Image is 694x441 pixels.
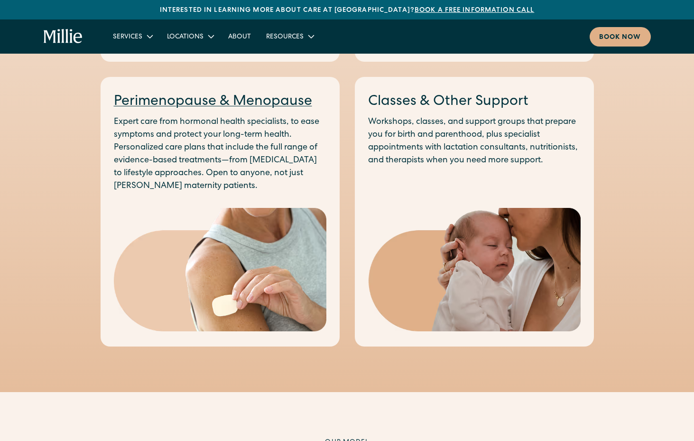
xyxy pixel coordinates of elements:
[590,27,651,47] a: Book now
[368,95,528,109] a: Classes & Other Support
[167,32,204,42] div: Locations
[105,28,159,44] div: Services
[44,29,83,44] a: home
[599,33,641,43] div: Book now
[368,208,581,331] img: Mother gently kissing her newborn's head, capturing a tender moment of love and early bonding in ...
[221,28,259,44] a: About
[368,116,581,167] p: Workshops, classes, and support groups that prepare you for birth and parenthood, plus specialist...
[266,32,304,42] div: Resources
[114,116,326,193] p: Expert care from hormonal health specialists, to ease symptoms and protect your long-term health....
[113,32,142,42] div: Services
[159,28,221,44] div: Locations
[415,7,534,14] a: Book a free information call
[114,95,312,109] a: Perimenopause & Menopause
[259,28,321,44] div: Resources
